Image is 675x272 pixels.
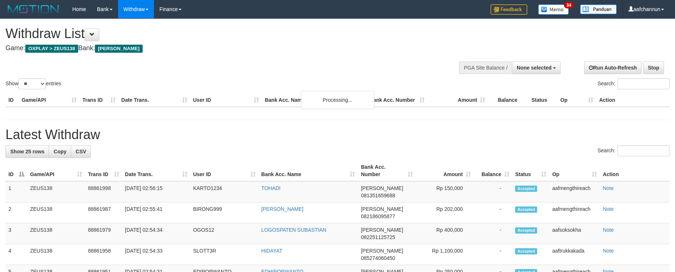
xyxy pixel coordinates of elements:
a: CSV [71,145,91,158]
a: [PERSON_NAME] [261,206,304,212]
th: Balance: activate to sort column ascending [474,160,512,181]
th: Date Trans. [118,93,190,107]
td: ZEUS138 [27,202,85,223]
th: Trans ID [80,93,118,107]
th: ID: activate to sort column descending [5,160,27,181]
span: Copy 085274060450 to clipboard [361,255,395,261]
img: Feedback.jpg [491,4,527,15]
td: - [474,223,512,244]
span: [PERSON_NAME] [361,185,403,191]
span: CSV [76,149,86,154]
span: Copy 082251125725 to clipboard [361,234,395,240]
td: aaftrukkakada [549,244,600,265]
div: Processing... [301,91,374,109]
h1: Withdraw List [5,26,443,41]
a: Show 25 rows [5,145,49,158]
input: Search: [617,145,670,156]
h1: Latest Withdraw [5,127,670,142]
td: Rp 150,000 [416,181,474,202]
a: Copy [49,145,71,158]
a: HIDAYAT [261,248,283,254]
td: ZEUS138 [27,223,85,244]
td: [DATE] 02:55:41 [122,202,190,223]
th: Amount: activate to sort column ascending [416,160,474,181]
td: - [474,244,512,265]
th: Status: activate to sort column ascending [512,160,549,181]
th: Date Trans.: activate to sort column ascending [122,160,190,181]
td: aafmengthireach [549,181,600,202]
th: Trans ID: activate to sort column ascending [85,160,122,181]
span: Copy 082186095877 to clipboard [361,213,395,219]
td: Rp 202,000 [416,202,474,223]
th: Bank Acc. Name: activate to sort column ascending [258,160,358,181]
label: Search: [598,78,670,89]
span: None selected [517,65,551,71]
td: [DATE] 02:56:15 [122,181,190,202]
th: Op [557,93,596,107]
img: panduan.png [580,4,617,14]
img: MOTION_logo.png [5,4,61,15]
th: User ID [190,93,262,107]
td: 88861987 [85,202,122,223]
a: Note [603,248,614,254]
span: Copy [54,149,66,154]
th: Game/API: activate to sort column ascending [27,160,85,181]
a: Run Auto-Refresh [584,62,642,74]
td: 88861998 [85,181,122,202]
button: None selected [512,62,561,74]
td: - [474,202,512,223]
td: SLOTT3R [190,244,258,265]
span: OXPLAY > ZEUS138 [25,45,78,53]
span: Accepted [515,227,537,234]
td: aafmengthireach [549,202,600,223]
td: aafsoksokha [549,223,600,244]
th: Balance [488,93,528,107]
td: Rp 400,000 [416,223,474,244]
span: [PERSON_NAME] [95,45,142,53]
td: KARTO1234 [190,181,258,202]
img: Button%20Memo.svg [538,4,569,15]
td: 3 [5,223,27,244]
div: PGA Site Balance / [459,62,512,74]
th: ID [5,93,19,107]
a: Note [603,206,614,212]
a: TOHADI [261,185,281,191]
span: [PERSON_NAME] [361,227,403,233]
th: Op: activate to sort column ascending [549,160,600,181]
span: [PERSON_NAME] [361,206,403,212]
td: BIRONG999 [190,202,258,223]
a: LOGOSPATEN SUBASTIAN [261,227,327,233]
td: 2 [5,202,27,223]
th: Bank Acc. Number [367,93,428,107]
span: Accepted [515,206,537,213]
span: Copy 081351659688 to clipboard [361,193,395,198]
a: Stop [643,62,664,74]
td: 88861979 [85,223,122,244]
label: Search: [598,145,670,156]
td: Rp 1,100,000 [416,244,474,265]
span: 34 [564,2,574,8]
th: Action [596,93,670,107]
select: Showentries [18,78,46,89]
td: 4 [5,244,27,265]
th: Game/API [19,93,80,107]
span: Show 25 rows [10,149,44,154]
td: ZEUS138 [27,181,85,202]
h4: Game: Bank: [5,45,443,52]
th: User ID: activate to sort column ascending [190,160,258,181]
th: Bank Acc. Name [262,93,367,107]
a: Note [603,227,614,233]
span: [PERSON_NAME] [361,248,403,254]
td: ZEUS138 [27,244,85,265]
span: Accepted [515,248,537,254]
td: 1 [5,181,27,202]
td: [DATE] 02:54:33 [122,244,190,265]
input: Search: [617,78,670,89]
th: Amount [428,93,488,107]
td: OGOS12 [190,223,258,244]
span: Accepted [515,186,537,192]
th: Status [528,93,557,107]
label: Show entries [5,78,61,89]
td: 88861958 [85,244,122,265]
td: - [474,181,512,202]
